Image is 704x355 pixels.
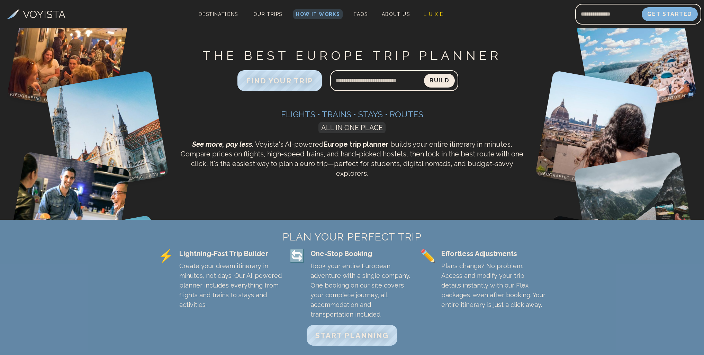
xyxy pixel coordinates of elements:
[7,151,130,274] img: Nice
[535,70,659,194] img: Florence
[307,325,397,346] button: START PLANNING
[237,70,322,91] button: FIND YOUR TRIP
[158,249,174,263] span: ⚡
[424,74,455,88] button: Build
[179,261,284,310] p: Create your dream itinerary in minutes, not days. Our AI-powered planner includes everything from...
[441,249,546,258] div: Effortless Adjustments
[23,7,65,22] h3: VOYISTA
[310,249,415,258] div: One-Stop Booking
[421,9,446,19] a: L U X E
[246,76,313,85] span: FIND YOUR TRIP
[179,109,525,120] h3: Flights • Trains • Stays • Routes
[289,249,305,263] span: 🔄
[158,231,546,243] h2: PLAN YOUR PERFECT TRIP
[293,9,343,19] a: How It Works
[179,249,284,258] div: Lightning-Fast Trip Builder
[251,9,285,19] a: Our Trips
[296,11,340,17] span: How It Works
[7,7,65,22] a: VOYISTA
[45,70,169,194] img: Budapest
[324,140,389,148] strong: Europe trip planner
[420,249,436,263] span: ✏️
[179,48,525,63] h1: THE BEST EUROPE TRIP PLANNER
[310,261,415,319] p: Book your entire European adventure with a single company. One booking on our site covers your co...
[379,9,413,19] a: About Us
[315,331,389,340] span: START PLANNING
[424,11,443,17] span: L U X E
[253,11,282,17] span: Our Trips
[574,151,697,274] img: Gimmelwald
[642,7,698,21] button: Get Started
[382,11,410,17] span: About Us
[441,261,546,310] p: Plans change? No problem. Access and modify your trip details instantly with our Flex packages, e...
[354,11,368,17] span: FAQs
[351,9,371,19] a: FAQs
[7,9,19,19] img: Voyista Logo
[237,78,322,85] a: FIND YOUR TRIP
[318,122,386,133] span: ALL IN ONE PLACE
[307,333,397,339] a: START PLANNING
[179,139,525,178] p: Voyista's AI-powered builds your entire itinerary in minutes. Compare prices on flights, high-spe...
[192,140,254,148] span: See more, pay less.
[196,9,241,29] span: Destinations
[575,6,642,22] input: Email address
[330,72,424,89] input: Search query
